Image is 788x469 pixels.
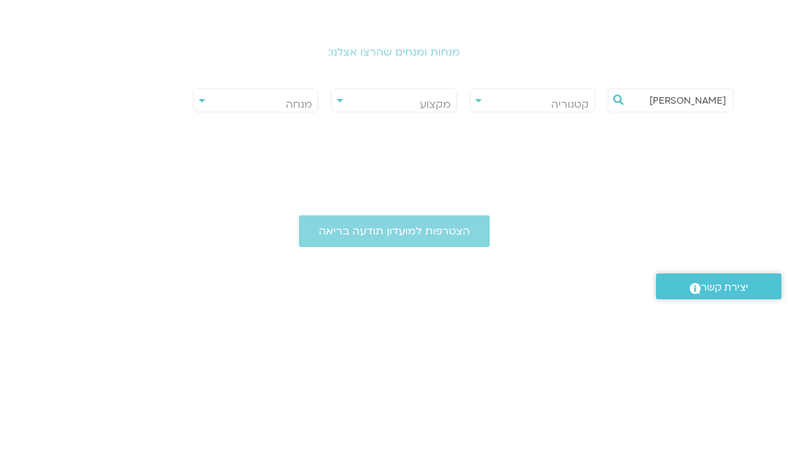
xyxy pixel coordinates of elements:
[319,388,470,400] span: הצטרפות למועדון תודעה בריאה
[246,7,300,32] a: תמכו בנו
[701,442,748,460] span: יצירת קשר
[310,7,361,32] a: עזרה
[371,7,469,32] a: קורסים ופעילות
[478,7,558,32] a: ההקלטות שלי
[420,260,451,275] span: מקצוע
[173,121,615,157] p: אנו עושים כל מאמץ להביא לך את בכירי ובכירות המנחים בארץ. בכל תחום ותחום אנו מחפשים את המרצים , אנ...
[628,252,726,275] input: חיפוש
[568,7,649,32] a: לוח שידורים
[24,209,764,221] h2: מנחות ומנחים שהרצו אצלנו:
[286,260,312,275] span: מנחה
[299,379,490,410] a: הצטרפות למועדון תודעה בריאה
[656,437,781,462] a: יצירת קשר
[551,260,589,275] span: קטגוריה
[704,10,762,30] img: תודעה בריאה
